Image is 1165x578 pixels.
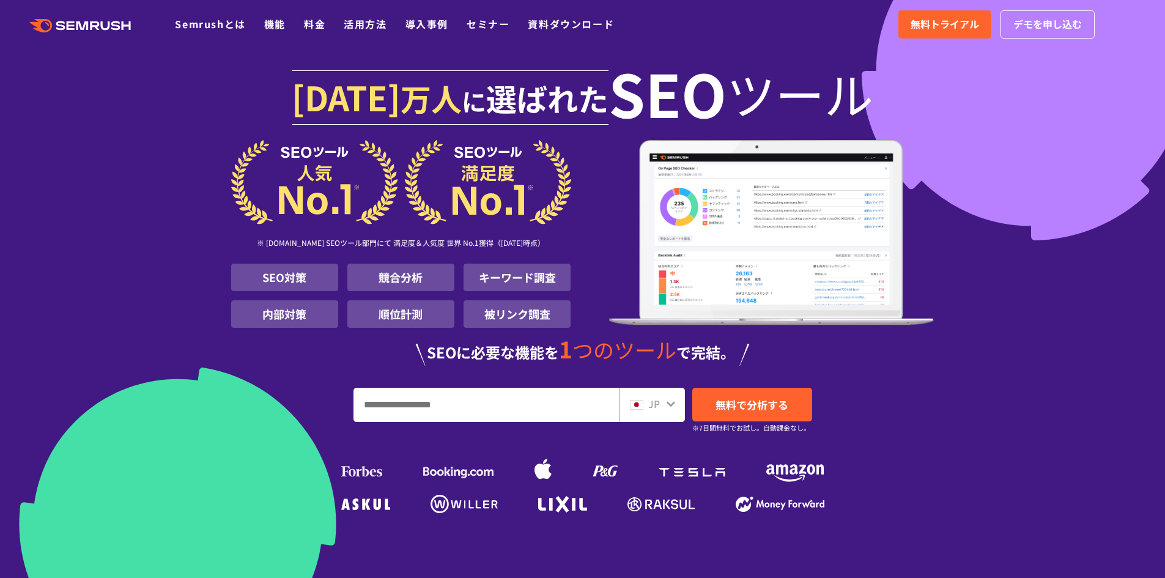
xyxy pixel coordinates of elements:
[1013,17,1082,32] span: デモを申し込む
[648,396,660,411] span: JP
[486,76,608,120] span: 選ばれた
[401,76,462,120] span: 万人
[528,17,614,31] a: 資料ダウンロード
[464,264,571,291] li: キーワード調査
[572,335,676,365] span: つのツール
[467,17,509,31] a: セミナー
[727,69,873,117] span: ツール
[231,264,338,291] li: SEO対策
[464,300,571,328] li: 被リンク調査
[354,388,619,421] input: URL、キーワードを入力してください
[1000,10,1095,39] a: デモを申し込む
[676,341,735,363] span: で完結。
[692,422,810,434] small: ※7日間無料でお試し。自動課金なし。
[692,388,812,421] a: 無料で分析する
[175,17,245,31] a: Semrushとは
[716,397,788,412] span: 無料で分析する
[898,10,991,39] a: 無料トライアル
[911,17,979,32] span: 無料トライアル
[608,69,727,117] span: SEO
[304,17,325,31] a: 料金
[231,224,571,264] div: ※ [DOMAIN_NAME] SEOツール部門にて 満足度＆人気度 世界 No.1獲得（[DATE]時点）
[264,17,286,31] a: 機能
[231,338,934,366] div: SEOに必要な機能を
[347,264,454,291] li: 競合分析
[231,300,338,328] li: 内部対策
[344,17,386,31] a: 活用方法
[405,17,448,31] a: 導入事例
[292,72,401,121] span: [DATE]
[347,300,454,328] li: 順位計測
[462,83,486,119] span: に
[559,332,572,365] span: 1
